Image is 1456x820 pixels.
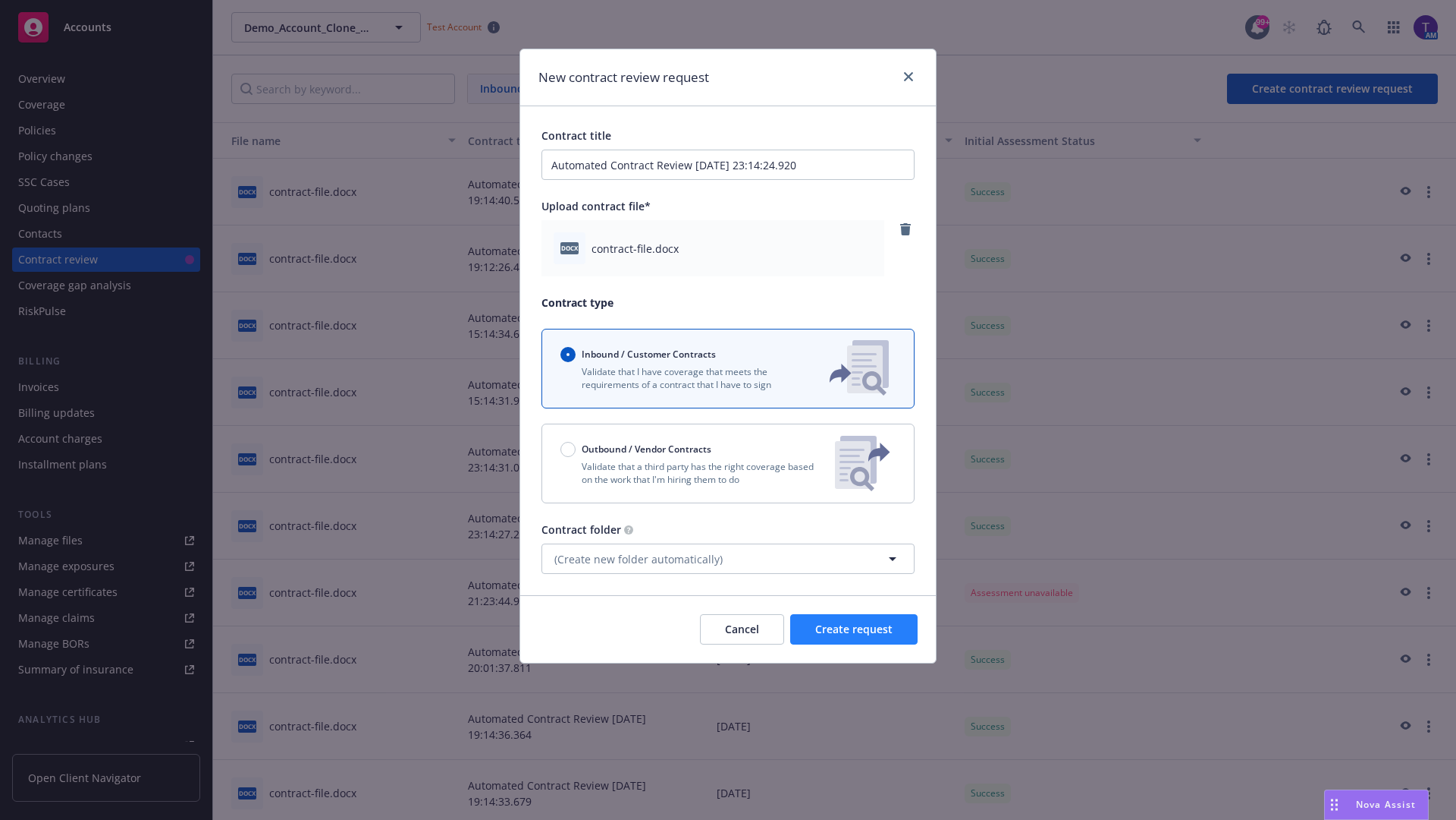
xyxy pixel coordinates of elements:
[725,622,759,636] span: Cancel
[1324,790,1429,820] button: Nova Assist
[541,424,915,503] button: Outbound / Vendor ContractsValidate that a third party has the right coverage based on the work t...
[896,220,915,238] a: remove
[538,68,709,87] h1: New contract review request
[591,241,679,257] span: contract-file.docx
[560,347,576,362] input: Inbound / Customer Contracts
[1356,798,1416,811] span: Nova Assist
[541,544,915,574] button: (Create new folder automatically)
[541,150,915,180] input: Enter a title for this contract
[554,551,723,567] span: (Create new folder automatically)
[541,329,915,408] button: Inbound / Customer ContractsValidate that I have coverage that meets the requirements of a contra...
[582,348,716,361] span: Inbound / Customer Contracts
[582,443,711,456] span: Outbound / Vendor Contracts
[541,199,651,213] span: Upload contract file*
[560,460,823,486] p: Validate that a third party has the right coverage based on the work that I'm hiring them to do
[560,365,805,391] p: Validate that I have coverage that meets the requirements of a contract that I have to sign
[700,614,784,645] button: Cancel
[560,442,576,457] input: Outbound / Vendor Contracts
[541,522,621,537] span: Contract folder
[899,68,918,86] a: close
[1325,790,1344,819] div: Drag to move
[815,622,893,636] span: Create request
[541,128,611,143] span: Contract title
[541,295,915,311] p: Contract type
[560,242,579,254] span: docx
[790,614,918,645] button: Create request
